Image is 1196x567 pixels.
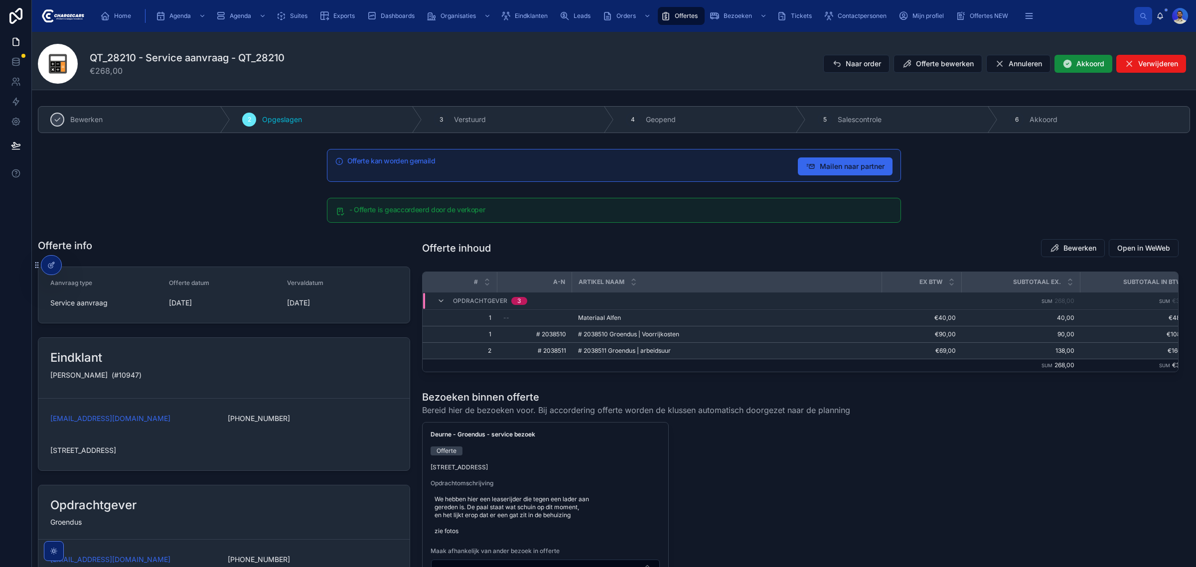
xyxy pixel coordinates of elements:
span: 2 [248,116,251,124]
span: 1 [435,330,491,338]
span: €268,00 [90,65,285,77]
span: Agenda [230,12,251,20]
span: 268,00 [1054,297,1074,304]
span: 2 [435,347,491,355]
button: Open in WeWeb [1109,239,1179,257]
span: A-N [553,278,565,286]
small: Sum [1042,298,1052,304]
a: [EMAIL_ADDRESS][DOMAIN_NAME] [50,414,170,424]
span: Opgeslagen [262,115,302,125]
a: Orders [599,7,656,25]
span: Home [114,12,131,20]
h1: QT_28210 - Service aanvraag - QT_28210 [90,51,285,65]
span: [DATE] [169,298,280,308]
button: Annuleren [986,55,1050,73]
div: scrollable content [92,5,1134,27]
span: Agenda [169,12,191,20]
span: 268,00 [1054,361,1074,369]
span: [STREET_ADDRESS] [431,463,660,471]
span: 5 [823,116,827,124]
span: 1 [435,314,491,322]
span: Opdrachtomschrijving [431,479,660,487]
span: Materiaal Alfen [578,314,621,322]
span: Maak afhankelijk van ander bezoek in offerte [431,547,660,555]
span: Offertes NEW [970,12,1008,20]
span: Bereid hier de bezoeken voor. Bij accordering offerte worden de klussen automatisch doorgezet naa... [422,404,850,416]
span: Orders [616,12,636,20]
span: Bewerken [70,115,103,125]
span: Verwijderen [1138,59,1178,69]
span: # 2038510 Groendus | Voorrijkosten [578,330,679,338]
span: # 2038510 [503,330,566,338]
span: Verstuurd [454,115,486,125]
span: €69,00 [888,347,956,355]
small: Sum [1042,363,1052,368]
span: Opdrachtgever [453,297,507,305]
span: 90,00 [968,330,1074,338]
a: Offertes NEW [953,7,1015,25]
span: Artikel naam [579,278,624,286]
button: Offerte bewerken [894,55,982,73]
span: 138,00 [968,347,1074,355]
span: Naar order [846,59,881,69]
span: # [474,278,478,286]
span: Subtotaal ex. [1013,278,1061,286]
span: Salescontrole [838,115,882,125]
h1: Offerte inhoud [422,241,491,255]
span: # 2038511 [503,347,566,355]
span: Mijn profiel [912,12,944,20]
span: Ex BTW [919,278,942,286]
span: Offerte datum [169,279,209,286]
span: Dashboards [381,12,415,20]
a: Bezoeken [707,7,772,25]
img: App logo [40,8,84,24]
h1: Bezoeken binnen offerte [422,390,850,404]
p: [PERSON_NAME] (#10947) [50,370,398,380]
span: Offertes [675,12,698,20]
a: Offertes [658,7,705,25]
span: €48,40 [1081,314,1190,322]
small: Sum [1159,363,1170,368]
span: €40,00 [888,314,956,322]
a: [EMAIL_ADDRESS][DOMAIN_NAME] [50,555,170,565]
h5: Offerte kan worden gemaild [347,157,790,164]
small: Sum [1159,298,1170,304]
span: [STREET_ADDRESS] [50,445,398,455]
a: Leads [557,7,598,25]
span: Tickets [791,12,812,20]
span: Organisaties [441,12,476,20]
span: Aanvraag type [50,279,92,286]
span: Offerte bewerken [916,59,974,69]
span: 40,00 [968,314,1074,322]
span: # 2038511 Groendus | arbeidsuur [578,347,671,355]
a: Exports [316,7,362,25]
a: Dashboards [364,7,422,25]
span: 4 [631,116,635,124]
span: Contactpersonen [838,12,887,20]
button: Naar order [823,55,890,73]
span: 3 [440,116,443,124]
button: Mailen naar partner [798,157,893,175]
span: [DATE] [287,298,398,308]
span: [PHONE_NUMBER] [228,555,397,565]
a: Agenda [213,7,271,25]
span: Leads [574,12,591,20]
span: Geopend [646,115,676,125]
button: Bewerken [1041,239,1105,257]
span: 6 [1015,116,1019,124]
span: Vervaldatum [287,279,323,286]
h1: Offerte info [38,239,92,253]
span: Suites [290,12,307,20]
span: Eindklanten [515,12,548,20]
span: Open in WeWeb [1117,243,1170,253]
a: Mijn profiel [896,7,951,25]
a: Organisaties [424,7,496,25]
strong: Deurne - Groendus - service bezoek [431,430,535,438]
span: Bezoeken [724,12,752,20]
a: Home [97,7,138,25]
a: Suites [273,7,314,25]
a: Agenda [152,7,211,25]
span: -- [503,314,509,322]
span: €108,90 [1081,330,1190,338]
h2: Eindklant [50,350,102,366]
